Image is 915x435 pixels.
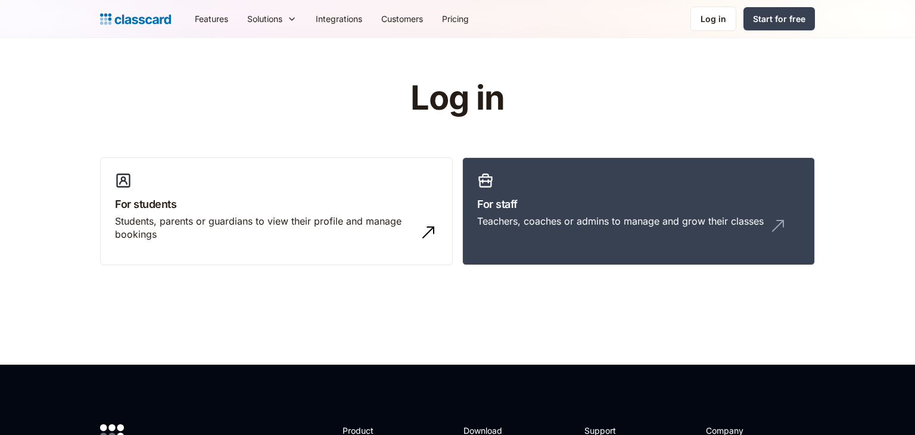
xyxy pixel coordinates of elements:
[432,5,478,32] a: Pricing
[100,157,453,266] a: For studentsStudents, parents or guardians to view their profile and manage bookings
[306,5,372,32] a: Integrations
[753,13,805,25] div: Start for free
[100,11,171,27] a: home
[701,13,726,25] div: Log in
[115,196,438,212] h3: For students
[462,157,815,266] a: For staffTeachers, coaches or admins to manage and grow their classes
[477,215,764,228] div: Teachers, coaches or admins to manage and grow their classes
[372,5,432,32] a: Customers
[185,5,238,32] a: Features
[247,13,282,25] div: Solutions
[477,196,800,212] h3: For staff
[238,5,306,32] div: Solutions
[269,80,647,117] h1: Log in
[743,7,815,30] a: Start for free
[690,7,736,31] a: Log in
[115,215,414,241] div: Students, parents or guardians to view their profile and manage bookings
